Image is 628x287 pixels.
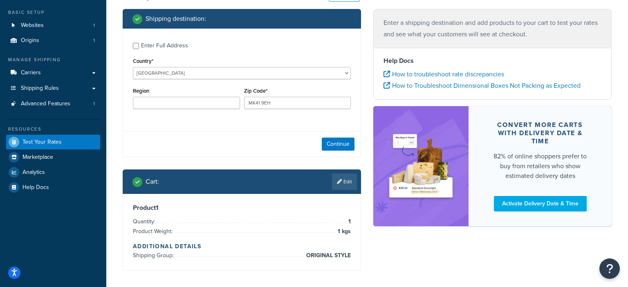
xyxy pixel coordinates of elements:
[133,58,153,64] label: Country*
[488,121,592,145] div: Convert more carts with delivery date & time
[21,69,41,76] span: Carriers
[6,18,100,33] a: Websites1
[6,65,100,80] a: Carriers
[133,43,139,49] input: Enter Full Address
[6,33,100,48] li: Origins
[133,204,351,212] h3: Product 1
[6,96,100,111] li: Advanced Features
[494,196,587,211] a: Activate Delivery Date & Time
[21,100,70,107] span: Advanced Features
[22,169,45,176] span: Analytics
[22,154,53,161] span: Marketplace
[6,180,100,195] a: Help Docs
[304,251,351,260] span: ORIGINAL STYLE
[244,88,267,94] label: Zip Code*
[6,9,100,16] div: Basic Setup
[6,81,100,96] a: Shipping Rules
[6,135,100,149] a: Test Your Rates
[21,22,44,29] span: Websites
[386,118,456,214] img: feature-image-ddt-36eae7f7280da8017bfb280eaccd9c446f90b1fe08728e4019434db127062ab4.png
[133,88,149,94] label: Region
[133,251,176,260] span: Shipping Group:
[336,227,351,236] span: 1 kgs
[322,138,354,151] button: Continue
[141,40,188,51] div: Enter Full Address
[384,17,601,40] p: Enter a shipping destination and add products to your cart to test your rates and see what your c...
[146,15,206,22] h2: Shipping destination :
[332,174,357,190] a: Edit
[6,150,100,165] a: Marketplace
[93,100,95,107] span: 1
[488,151,592,181] div: 82% of online shoppers prefer to buy from retailers who show estimated delivery dates
[133,227,175,236] span: Product Weight:
[6,18,100,33] li: Websites
[22,184,49,191] span: Help Docs
[6,56,100,63] div: Manage Shipping
[21,85,59,92] span: Shipping Rules
[346,217,351,227] span: 1
[384,69,504,79] a: How to troubleshoot rate discrepancies
[133,242,351,251] h4: Additional Details
[6,96,100,111] a: Advanced Features1
[6,126,100,133] div: Resources
[93,37,95,44] span: 1
[133,217,157,226] span: Quantity:
[599,258,620,279] button: Open Resource Center
[22,139,62,146] span: Test Your Rates
[384,81,581,90] a: How to Troubleshoot Dimensional Boxes Not Packing as Expected
[6,165,100,180] a: Analytics
[384,56,601,66] h4: Help Docs
[146,178,159,185] h2: Cart :
[21,37,39,44] span: Origins
[93,22,95,29] span: 1
[6,33,100,48] a: Origins1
